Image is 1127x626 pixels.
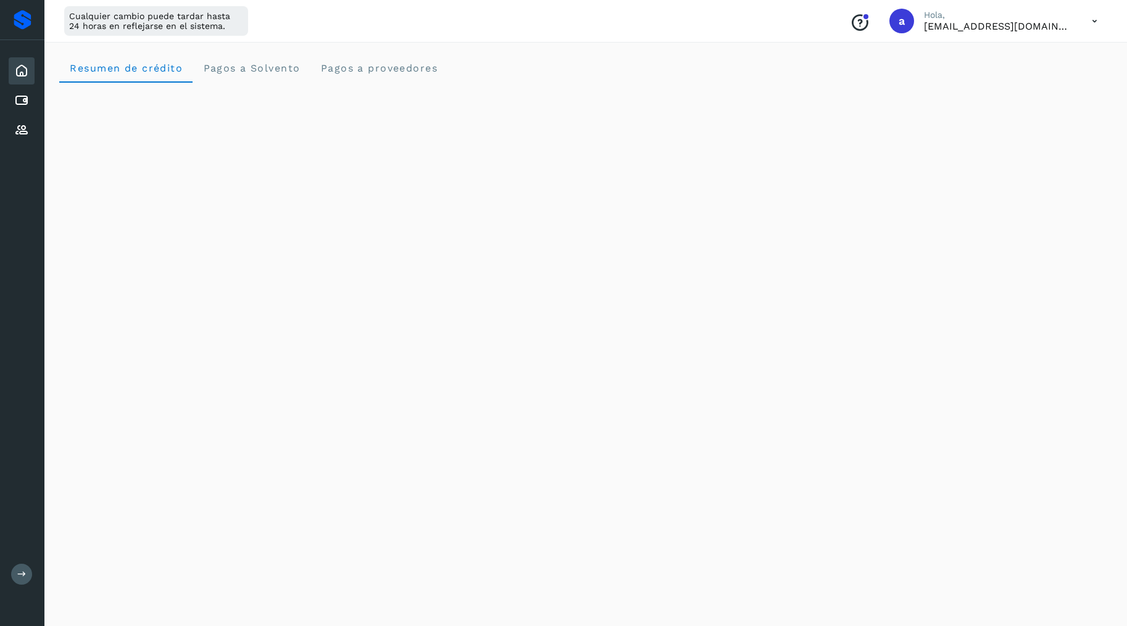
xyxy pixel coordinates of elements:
[69,62,183,74] span: Resumen de crédito
[924,20,1072,32] p: administracion@logistify.com.mx
[9,117,35,144] div: Proveedores
[64,6,248,36] div: Cualquier cambio puede tardar hasta 24 horas en reflejarse en el sistema.
[320,62,438,74] span: Pagos a proveedores
[9,87,35,114] div: Cuentas por pagar
[9,57,35,84] div: Inicio
[202,62,300,74] span: Pagos a Solvento
[924,10,1072,20] p: Hola,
